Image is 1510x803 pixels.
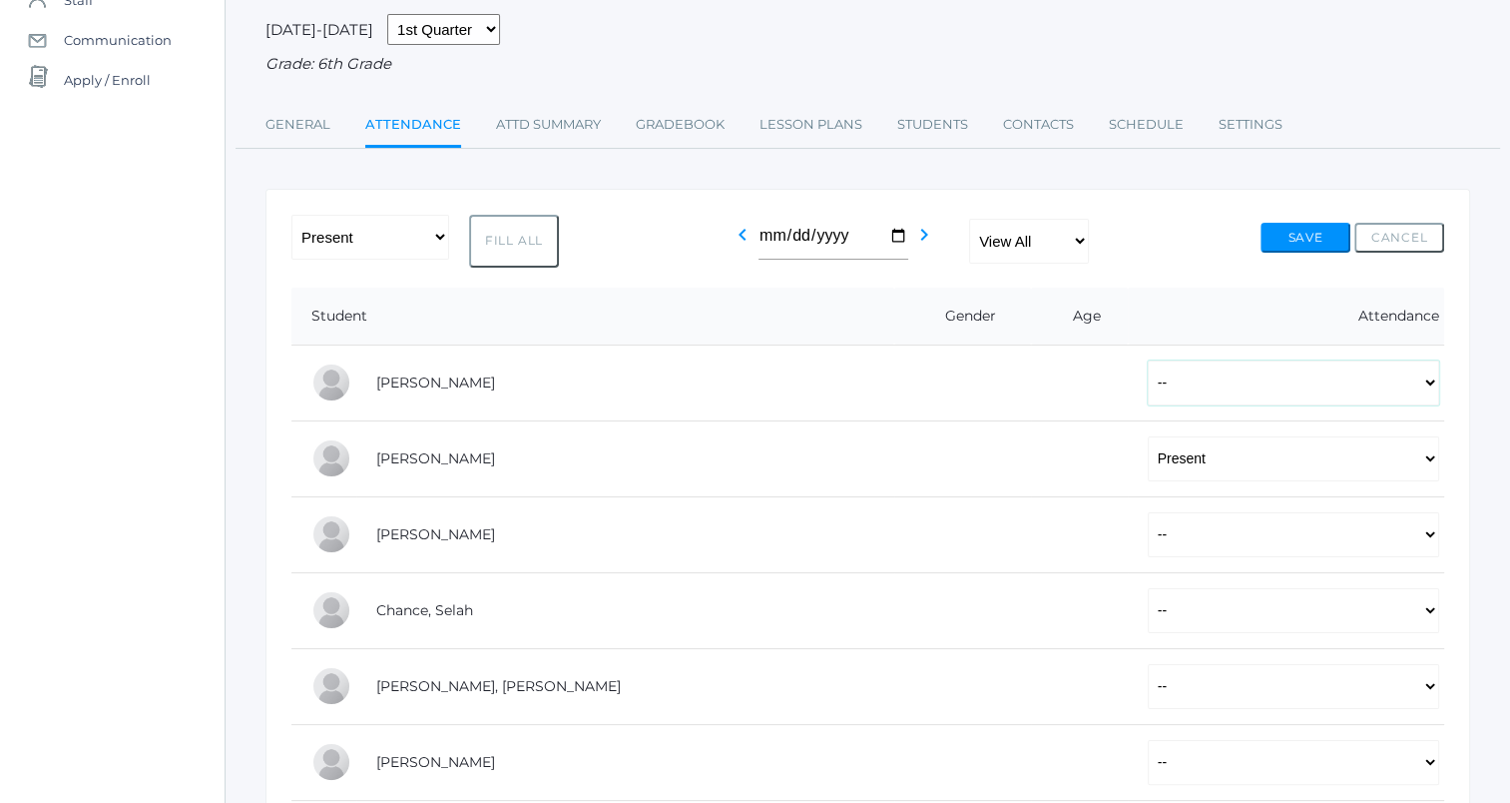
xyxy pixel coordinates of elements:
th: Student [291,288,894,346]
span: [DATE]-[DATE] [265,20,373,39]
a: Chance, Selah [376,601,473,619]
a: Gradebook [636,105,725,145]
a: [PERSON_NAME] [376,449,495,467]
span: Communication [64,20,172,60]
a: [PERSON_NAME] [376,525,495,543]
th: Attendance [1128,288,1444,346]
th: Gender [894,288,1032,346]
div: Josey Baker [311,363,351,402]
a: chevron_left [731,232,755,251]
th: Age [1031,288,1127,346]
a: Attd Summary [496,105,601,145]
button: Save [1260,223,1350,253]
div: Gabby Brozek [311,438,351,478]
button: Cancel [1354,223,1444,253]
div: Levi Erner [311,742,351,782]
div: Eva Carr [311,514,351,554]
div: Selah Chance [311,590,351,630]
i: chevron_right [912,223,936,247]
a: Schedule [1109,105,1184,145]
div: Grade: 6th Grade [265,53,1470,76]
a: Attendance [365,105,461,148]
a: [PERSON_NAME] [376,753,495,771]
a: [PERSON_NAME] [376,374,495,392]
a: Contacts [1003,105,1074,145]
button: Fill All [469,215,559,268]
div: Presley Davenport [311,666,351,706]
a: chevron_right [912,232,936,251]
a: General [265,105,330,145]
a: Students [897,105,968,145]
a: Lesson Plans [759,105,862,145]
a: [PERSON_NAME], [PERSON_NAME] [376,677,621,695]
a: Settings [1219,105,1282,145]
i: chevron_left [731,223,755,247]
span: Apply / Enroll [64,60,151,100]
